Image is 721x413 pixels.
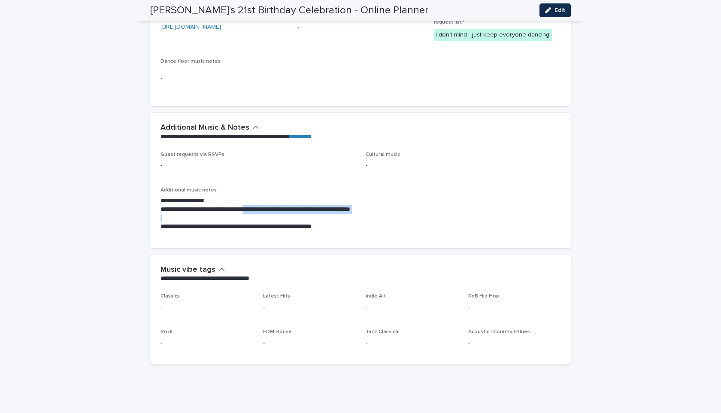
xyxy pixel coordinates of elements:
[161,123,259,133] button: Additional Music & Notes
[366,152,400,157] span: Cultural music
[263,294,290,299] span: Latest Hits
[161,59,221,64] span: Dance floor music notes
[161,329,173,334] span: Rock
[468,339,560,348] p: -
[434,29,552,41] div: I don't mind - just keep everyone dancing!
[150,4,428,17] h2: [PERSON_NAME]'s 21st Birthday Celebration - Online Planner
[161,339,253,348] p: -
[161,188,217,193] span: Additional music notes
[161,24,221,30] a: [URL][DOMAIN_NAME]
[161,123,249,133] h2: Additional Music & Notes
[539,3,571,17] button: Edit
[366,339,458,348] p: -
[468,294,499,299] span: RnB Hip Hop
[263,329,292,334] span: EDM House
[161,265,225,275] button: Music vibe tags
[468,329,530,334] span: Acoustic | Country | Blues
[468,303,560,312] p: -
[554,7,565,13] span: Edit
[366,294,386,299] span: Indie Alt
[161,265,215,275] h2: Music vibe tags
[366,161,560,170] p: -
[161,303,253,312] p: -
[366,303,458,312] p: -
[366,329,400,334] span: Jazz Classical
[297,23,424,32] p: -
[161,74,560,83] p: -
[434,13,559,24] span: How strictly would you like us to stick to your music request list?
[161,152,224,157] span: Guest requests via RSVPs
[161,294,180,299] span: Classics
[263,339,355,348] p: -
[263,303,355,312] p: -
[161,161,355,170] p: -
